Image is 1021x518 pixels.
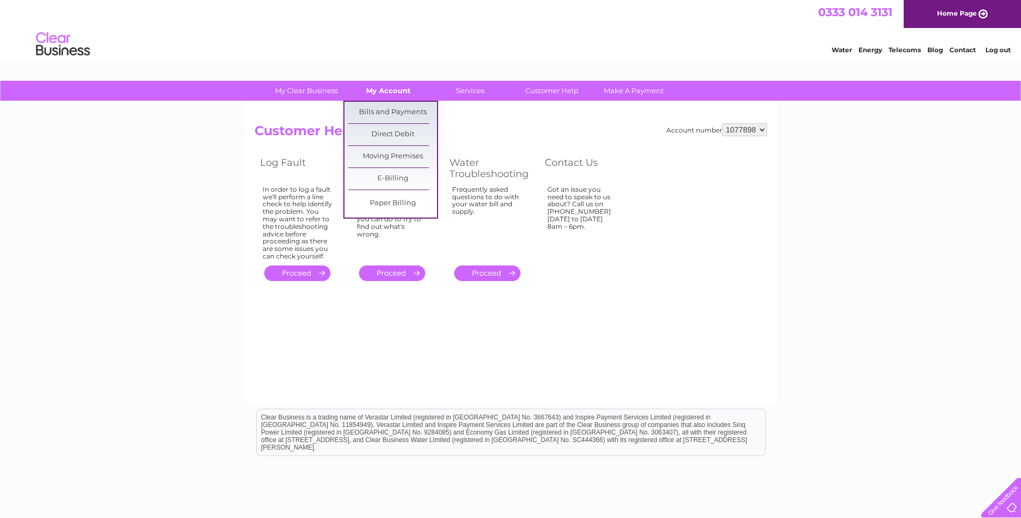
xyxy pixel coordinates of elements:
[889,46,921,54] a: Telecoms
[949,46,976,54] a: Contact
[348,168,437,190] a: E-Billing
[359,265,425,281] a: .
[257,6,765,52] div: Clear Business is a trading name of Verastar Limited (registered in [GEOGRAPHIC_DATA] No. 3667643...
[666,123,767,136] div: Account number
[255,154,349,183] th: Log Fault
[985,46,1011,54] a: Log out
[255,123,767,144] h2: Customer Help
[832,46,852,54] a: Water
[858,46,882,54] a: Energy
[508,81,596,101] a: Customer Help
[444,154,539,183] th: Water Troubleshooting
[348,146,437,167] a: Moving Premises
[262,81,351,101] a: My Clear Business
[263,186,333,260] div: In order to log a fault we'll perform a line check to help identify the problem. You may want to ...
[927,46,943,54] a: Blog
[454,265,520,281] a: .
[426,81,515,101] a: Services
[452,186,523,256] div: Frequently asked questions to do with your water bill and supply.
[344,81,433,101] a: My Account
[348,124,437,145] a: Direct Debit
[539,154,633,183] th: Contact Us
[547,186,617,256] div: Got an issue you need to speak to us about? Call us on [PHONE_NUMBER] [DATE] to [DATE] 8am – 6pm.
[357,186,428,256] div: If you're having problems with your phone there are some simple checks you can do to try to find ...
[264,265,330,281] a: .
[818,5,892,19] a: 0333 014 3131
[348,193,437,214] a: Paper Billing
[589,81,678,101] a: Make A Payment
[348,102,437,123] a: Bills and Payments
[36,28,90,61] img: logo.png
